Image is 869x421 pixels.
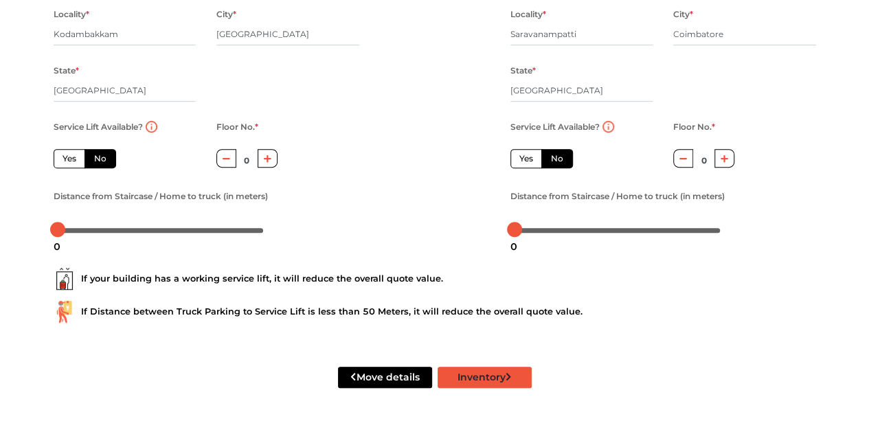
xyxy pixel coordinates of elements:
[216,118,258,136] label: Floor No.
[541,149,573,168] label: No
[510,187,725,205] label: Distance from Staircase / Home to truck (in meters)
[48,235,66,258] div: 0
[510,118,600,136] label: Service Lift Available?
[54,187,268,205] label: Distance from Staircase / Home to truck (in meters)
[510,62,536,80] label: State
[54,118,143,136] label: Service Lift Available?
[54,301,816,323] div: If Distance between Truck Parking to Service Lift is less than 50 Meters, it will reduce the over...
[54,268,816,290] div: If your building has a working service lift, it will reduce the overall quote value.
[54,5,89,23] label: Locality
[510,149,542,168] label: Yes
[673,118,715,136] label: Floor No.
[438,367,532,388] button: Inventory
[510,5,546,23] label: Locality
[216,5,236,23] label: City
[54,268,76,290] img: ...
[673,5,693,23] label: City
[505,235,523,258] div: 0
[54,301,76,323] img: ...
[54,62,79,80] label: State
[54,149,85,168] label: Yes
[338,367,432,388] button: Move details
[84,149,116,168] label: No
